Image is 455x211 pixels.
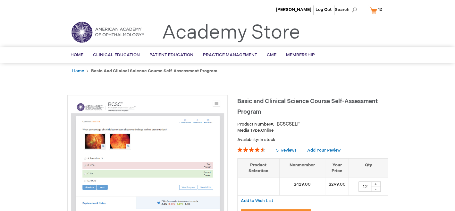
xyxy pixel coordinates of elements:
span: Clinical Education [93,52,140,57]
span: 12 [378,7,382,12]
a: 5 Reviews [276,148,298,153]
a: Add Your Review [307,148,341,153]
a: [PERSON_NAME] [276,7,311,12]
span: Basic and Clinical Science Course Self-Assessment Program [237,98,378,115]
p: Online [237,127,388,134]
p: Availability: [237,137,388,143]
span: In stock [259,137,275,142]
th: Qty [349,158,388,178]
th: Nonmember [279,158,325,178]
span: 5 [276,148,279,153]
th: Product Selection [238,158,280,178]
input: Qty [358,181,371,192]
div: + [371,181,381,187]
span: Search [335,3,359,16]
a: Home [72,68,84,74]
span: Patient Education [149,52,193,57]
td: $429.00 [279,178,325,195]
a: Academy Store [162,21,300,44]
a: 12 [368,4,386,16]
span: CME [267,52,276,57]
span: Home [71,52,83,57]
a: Log Out [316,7,332,12]
strong: Media Type: [237,128,261,133]
div: 92% [237,147,265,152]
th: Your Price [325,158,349,178]
div: BCSCSELF [277,121,300,127]
td: $299.00 [325,178,349,195]
a: Add to Wish List [241,198,273,203]
strong: Product Number [237,122,274,127]
span: Membership [286,52,315,57]
div: - [371,187,381,192]
span: Practice Management [203,52,257,57]
span: Reviews [281,148,297,153]
strong: Basic and Clinical Science Course Self-Assessment Program [91,68,217,74]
